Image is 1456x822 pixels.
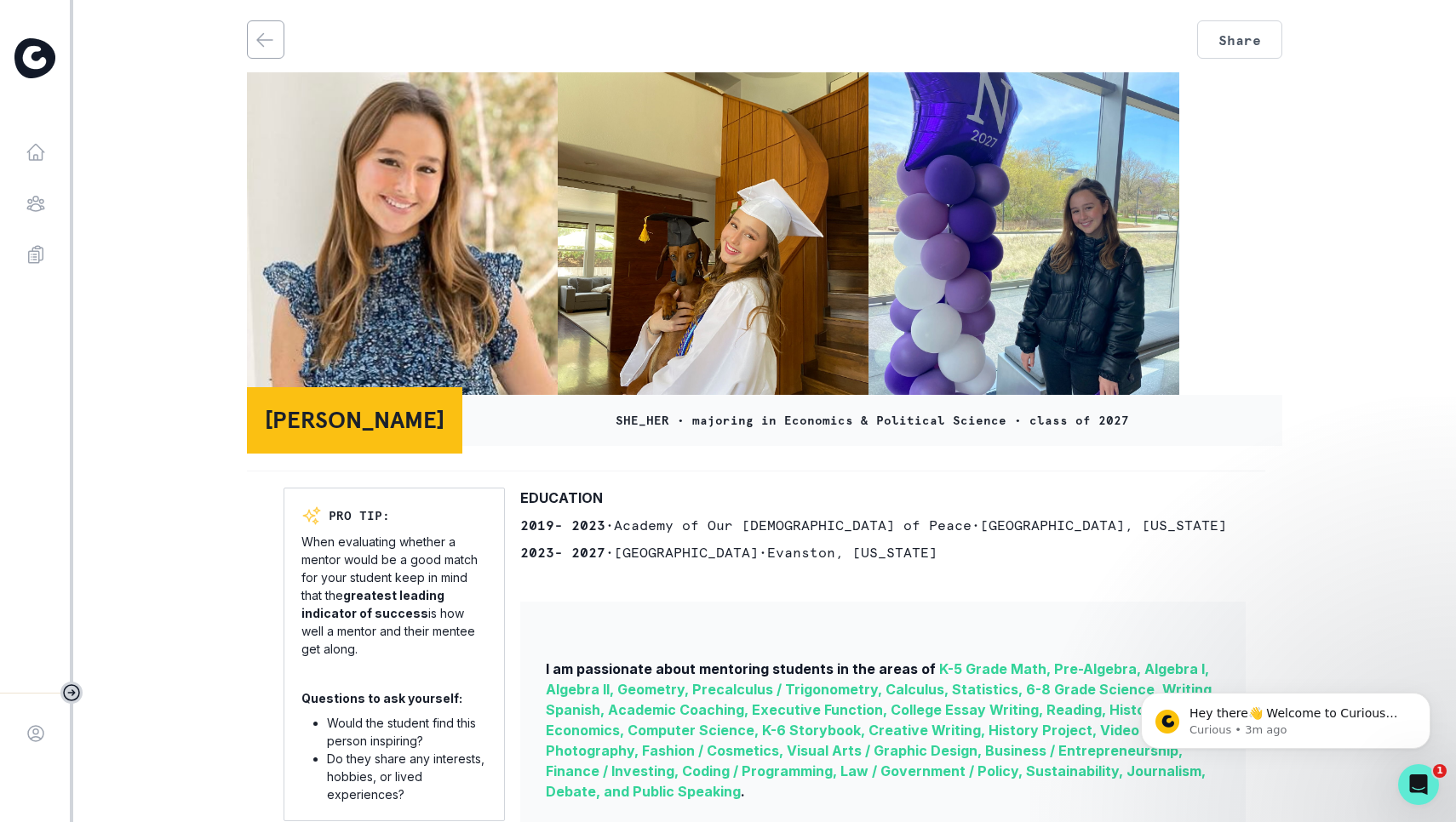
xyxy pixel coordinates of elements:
p: [PERSON_NAME] [265,402,444,438]
img: Profile Photo [868,72,1179,403]
span: . [741,783,745,800]
li: Would the student find this person inspiring? [327,714,487,750]
b: 2023 - 2027 [520,544,605,561]
span: I am passionate about mentoring students in the areas of [546,660,936,677]
span: • Academy of Our [DEMOGRAPHIC_DATA] of Peace • [GEOGRAPHIC_DATA] , [US_STATE] [605,517,1227,534]
img: Curious Cardinals Logo [14,38,55,78]
span: 1 [1433,764,1447,778]
iframe: Intercom live chat [1398,764,1439,805]
button: back [248,21,282,58]
button: Share [1197,20,1282,59]
img: Profile Photo [558,72,868,403]
b: greatest leading indicator of success [301,588,444,620]
iframe: Intercom notifications message [1115,657,1456,776]
p: EDUCATION [520,488,603,508]
p: SHE_HER • majoring in Economics & Political Science • class of 2027 [616,412,1129,430]
b: 2019 - 2023 [520,517,605,534]
span: • [GEOGRAPHIC_DATA] • Evanston , [US_STATE] [605,544,937,561]
p: When evaluating whether a mentor would be a good match for your student keep in mind that the is ... [301,533,487,658]
button: Toggle sidebar [60,682,83,704]
p: Questions to ask yourself: [301,689,462,707]
p: PRO TIP: [329,507,390,525]
li: Do they share any interests, hobbies, or lived experiences? [327,750,487,803]
span: K-5 Grade Math, Pre-Algebra, Algebra I, Algebra II, Geometry, Precalculus / Trigonometry, Calculu... [546,660,1216,800]
img: Profile Photo [247,72,558,403]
